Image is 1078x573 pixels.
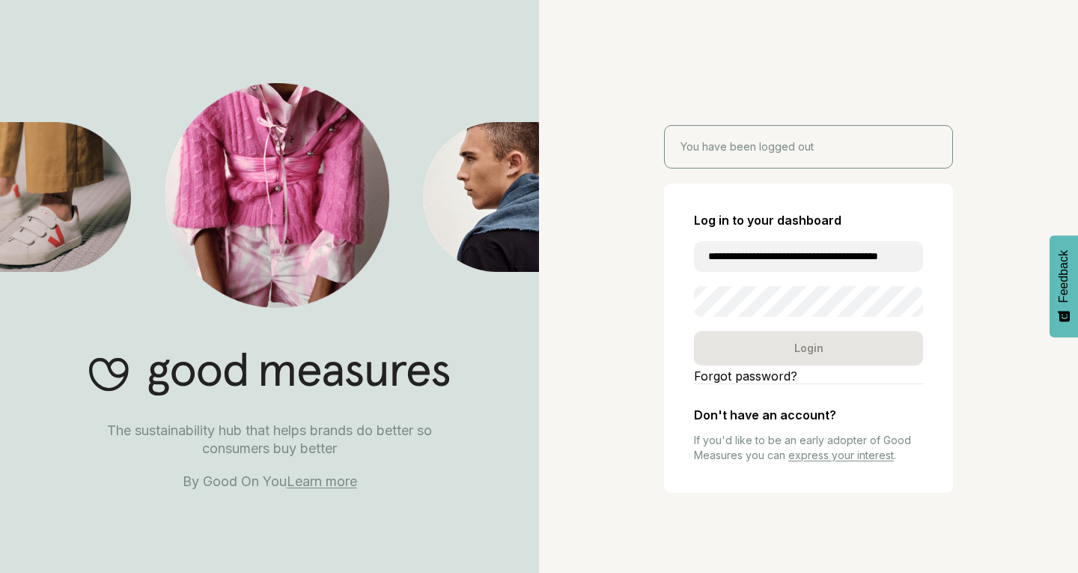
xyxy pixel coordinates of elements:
a: express your interest [788,449,894,461]
p: By Good On You [73,473,466,491]
button: Feedback - Show survey [1050,235,1078,337]
span: Feedback [1057,250,1071,303]
img: Good Measures [165,83,389,308]
div: You have been logged out [664,125,953,169]
div: Login [694,331,923,366]
h2: Log in to your dashboard [694,213,923,228]
img: Good Measures [89,352,450,396]
a: Forgot password? [694,369,923,383]
iframe: Website support platform help button [1012,507,1063,558]
p: If you'd like to be an early adopter of Good Measures you can . [694,433,923,463]
p: The sustainability hub that helps brands do better so consumers buy better [73,422,466,458]
h2: Don't have an account? [694,408,923,422]
a: Learn more [287,473,357,489]
img: Good Measures [423,122,539,272]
